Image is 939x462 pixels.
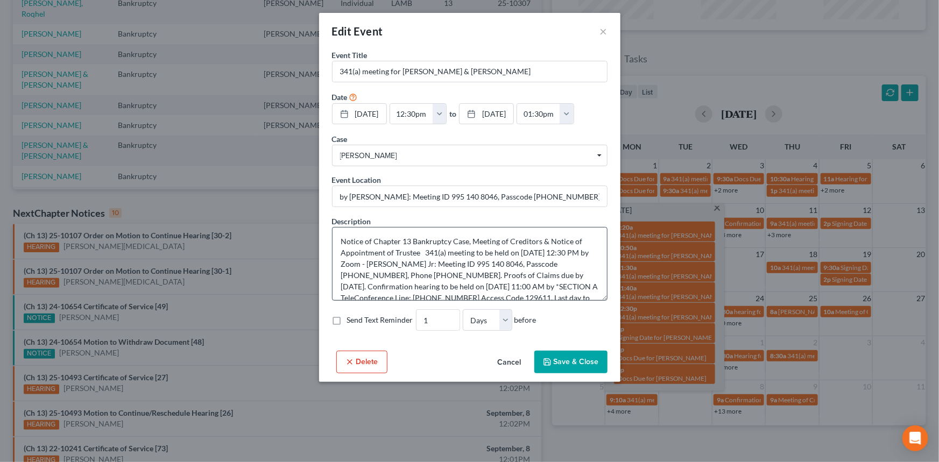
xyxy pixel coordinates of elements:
span: Edit Event [332,25,383,38]
label: Send Text Reminder [347,315,413,325]
span: before [514,315,536,325]
label: to [449,108,456,119]
span: Event Title [332,51,368,60]
input: -- : -- [517,104,560,124]
label: Case [332,133,348,145]
label: Date [332,91,348,103]
button: × [600,25,608,38]
input: Enter location... [333,186,607,207]
span: [PERSON_NAME] [340,150,599,161]
input: -- [416,310,460,330]
a: [DATE] [460,104,513,124]
button: Delete [336,351,387,373]
div: Open Intercom Messenger [902,425,928,451]
button: Cancel [489,352,530,373]
span: Select box activate [332,145,608,166]
input: Enter event name... [333,61,607,82]
label: Description [332,216,371,227]
input: -- : -- [390,104,433,124]
button: Save & Close [534,351,608,373]
a: [DATE] [333,104,386,124]
label: Event Location [332,174,382,186]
